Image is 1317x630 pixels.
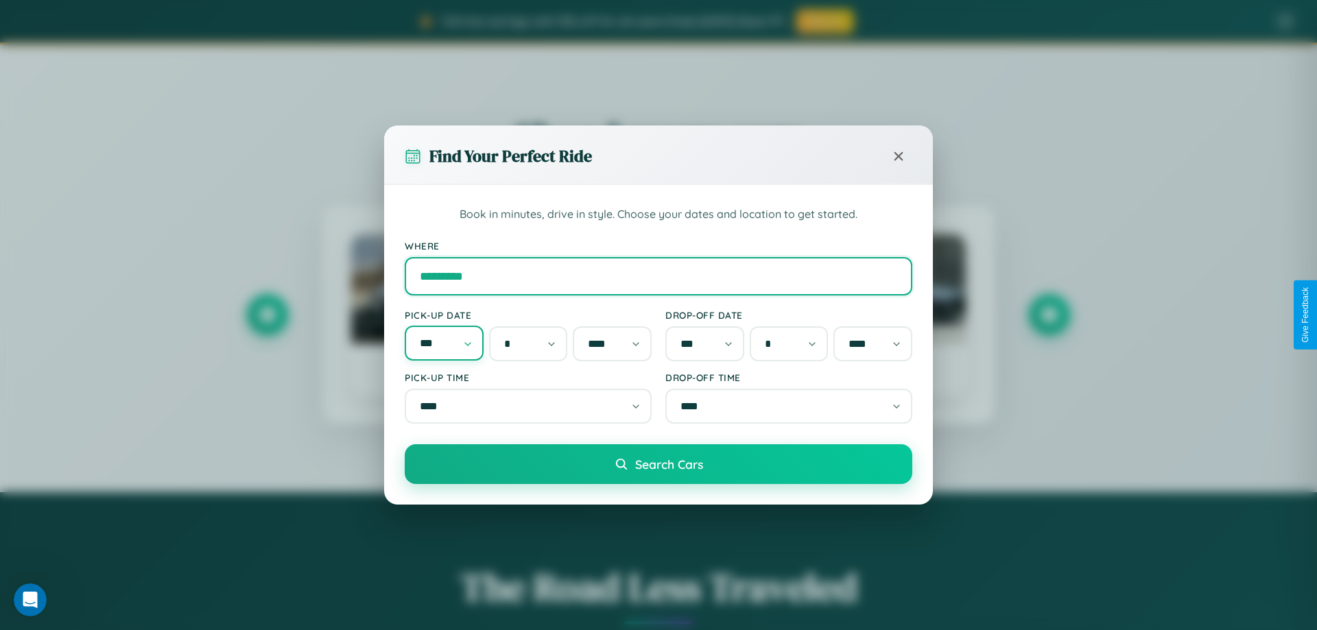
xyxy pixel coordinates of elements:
[405,309,652,321] label: Pick-up Date
[665,309,912,321] label: Drop-off Date
[405,206,912,223] p: Book in minutes, drive in style. Choose your dates and location to get started.
[429,145,592,167] h3: Find Your Perfect Ride
[665,372,912,383] label: Drop-off Time
[405,240,912,252] label: Where
[405,444,912,484] button: Search Cars
[635,457,703,472] span: Search Cars
[405,372,652,383] label: Pick-up Time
